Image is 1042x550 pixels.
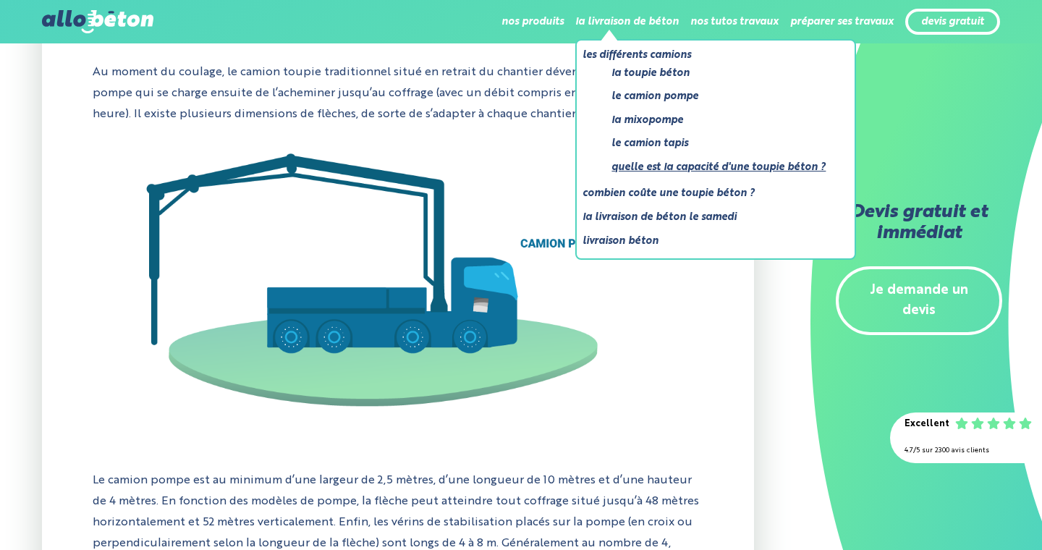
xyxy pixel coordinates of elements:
a: Le camion tapis [611,135,826,153]
a: devis gratuit [921,16,984,28]
a: Le camion pompe [611,88,826,106]
li: nos tutos travaux [690,4,779,39]
p: Au moment du coulage, le camion toupie traditionnel situé en retrait du chantier déverse le béton... [93,51,704,135]
a: La livraison de béton le samedi [583,208,837,227]
a: Quelle est la capacité d'une toupie béton ? [611,158,826,177]
a: Combien coûte une toupie béton ? [583,185,837,203]
a: La mixopompe [611,111,826,130]
a: Livraison béton [583,232,837,250]
img: Camion pompe de béton [93,148,704,441]
li: la livraison de béton [575,4,679,39]
div: 4.7/5 sur 2300 avis clients [905,441,1028,462]
li: préparer ses travaux [790,4,894,39]
a: Je demande un devis [836,266,1002,336]
div: Excellent [905,414,949,435]
img: allobéton [42,10,153,33]
a: La toupie béton [611,64,826,82]
li: Les différents camions [583,46,837,182]
h2: Devis gratuit et immédiat [836,203,1002,245]
li: nos produits [501,4,564,39]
